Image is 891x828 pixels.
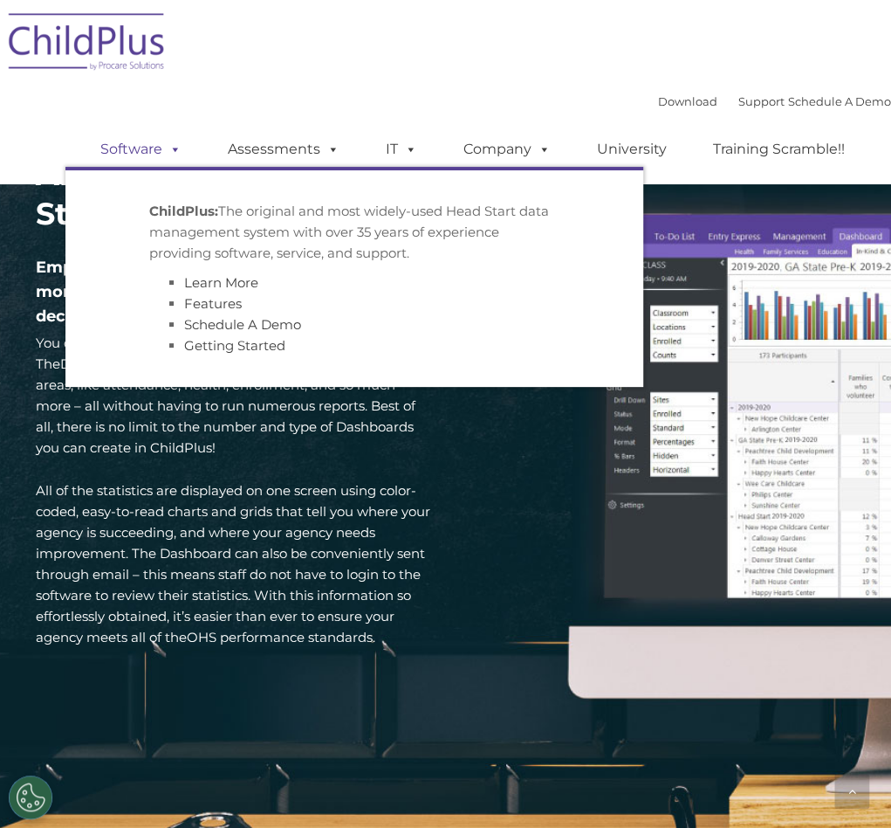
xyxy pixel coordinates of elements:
a: Software [83,132,199,167]
a: OHS performance standards [187,629,373,645]
p: The original and most widely-used Head Start data management system with over 35 years of experie... [149,201,559,264]
a: Company [446,132,568,167]
a: Getting Started [184,337,285,354]
font: | [658,94,891,108]
a: Dashboard [60,355,132,372]
a: Training Scramble!! [696,132,862,167]
span: You can take your agency further with the . The displays your agency’s statistics for multiple ar... [36,335,415,456]
a: Features [184,295,242,312]
a: Support [738,94,785,108]
span: All of the statistics are displayed on one screen using color-coded, easy-to-read charts and grid... [36,482,430,645]
a: IT [368,132,435,167]
a: Assessments [210,132,357,167]
span: Empowering users with various data types to monitor performance & make informed decisions. [36,258,408,326]
a: Download [658,94,717,108]
button: Cookies Settings [9,776,52,819]
a: University [579,132,684,167]
a: Schedule A Demo [184,316,301,333]
strong: ChildPlus: [149,203,218,219]
a: Learn More [184,274,258,291]
a: Schedule A Demo [788,94,891,108]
